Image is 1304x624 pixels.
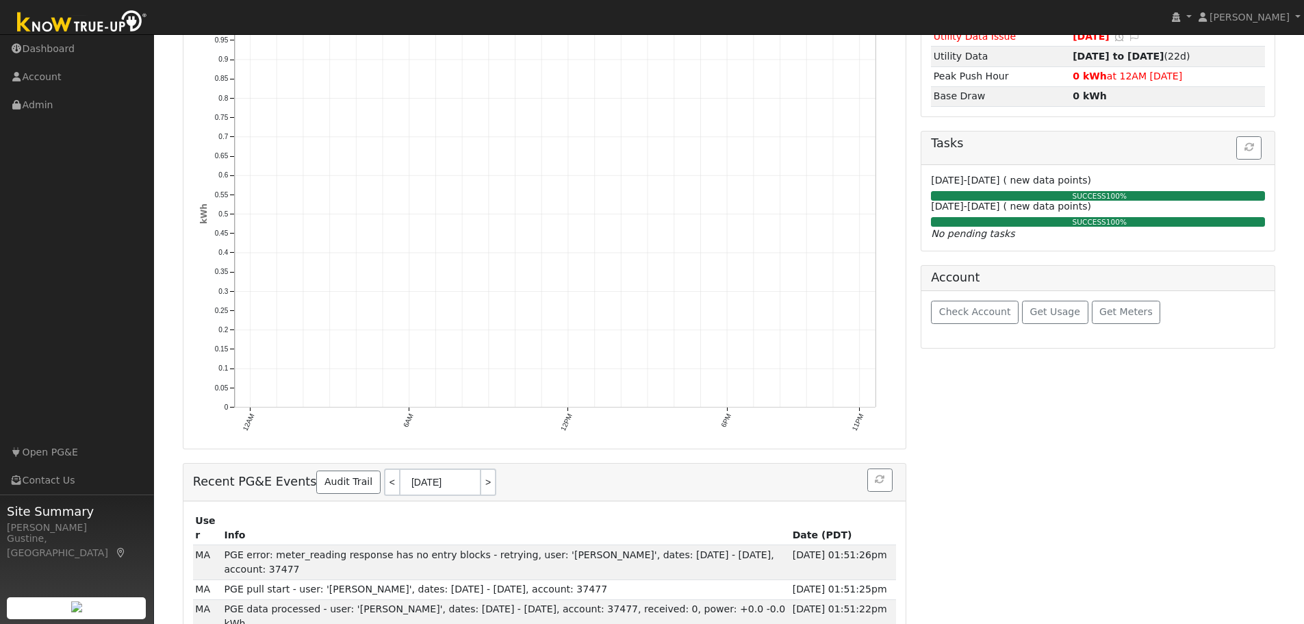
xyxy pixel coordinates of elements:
text: 0.35 [214,269,228,276]
text: 12AM [241,412,255,432]
td: [DATE] 01:51:26pm [790,545,896,579]
h5: Recent PG&E Events [193,469,896,496]
td: PGE error: meter_reading response has no entry blocks - retrying, user: '[PERSON_NAME]', dates: [... [222,545,790,579]
text: 6PM [719,412,732,428]
text: 0.6 [218,172,228,179]
div: Gustine, [GEOGRAPHIC_DATA] [7,532,146,560]
strong: 0 kWh [1073,90,1107,101]
span: [DATE] [1073,31,1110,42]
a: Snooze this issue [1113,31,1125,42]
text: 0.45 [214,229,228,237]
td: at 12AM [DATE] [1071,66,1266,86]
a: Audit Trail [316,471,380,494]
text: 0.5 [218,210,228,218]
img: Know True-Up [10,8,154,38]
text: 0.55 [214,191,228,199]
td: [DATE] 01:51:25pm [790,579,896,599]
span: [PERSON_NAME] [1210,12,1290,23]
td: Maria Aguilar [193,579,222,599]
strong: 0 kWh [1073,71,1107,82]
text: 12PM [559,412,574,432]
span: [DATE]-[DATE] [931,175,999,186]
text: 0.75 [214,114,228,121]
img: retrieve [71,601,82,612]
td: Peak Push Hour [931,66,1070,86]
span: Utility Data Issue [934,31,1016,42]
text: 0.7 [218,133,228,140]
span: Get Usage [1030,306,1080,317]
td: PGE pull start - user: '[PERSON_NAME]', dates: [DATE] - [DATE], account: 37477 [222,579,790,599]
text: 0.1 [218,365,228,373]
a: > [481,469,496,496]
text: 0.25 [214,307,228,314]
button: Refresh [1236,136,1262,160]
th: User [193,511,222,545]
text: 0.3 [218,288,228,295]
td: Base Draw [931,86,1070,106]
span: Check Account [939,306,1011,317]
text: 0.85 [214,75,228,83]
text: 0.2 [218,326,228,334]
button: Check Account [931,301,1019,324]
text: 6AM [402,412,415,428]
th: Date (PDT) [790,511,896,545]
text: kWh [199,203,209,224]
text: 11PM [851,412,865,432]
button: Get Usage [1022,301,1088,324]
text: 0.8 [218,95,228,102]
text: 0 [224,403,228,411]
text: 0.15 [214,346,228,353]
td: Utility Data [931,47,1070,66]
span: ( new data points) [1003,201,1091,212]
button: Get Meters [1092,301,1161,324]
th: Info [222,511,790,545]
span: ( new data points) [1003,175,1091,186]
text: 0.95 [214,36,228,44]
span: [DATE]-[DATE] [931,201,999,212]
span: (22d) [1073,51,1190,62]
button: Refresh [867,469,893,492]
td: Maria Aguilar [193,545,222,579]
span: Site Summary [7,502,146,521]
text: 0.4 [218,249,228,257]
span: Get Meters [1099,306,1153,317]
strong: [DATE] to [DATE] [1073,51,1164,62]
span: 100% [1106,192,1127,200]
i: Edit Issue [1128,32,1140,41]
text: 0.65 [214,152,228,160]
text: 0.05 [214,384,228,392]
div: [PERSON_NAME] [7,521,146,535]
i: No pending tasks [931,228,1014,239]
text: 0.9 [218,55,228,63]
a: Map [115,547,127,558]
div: SUCCESS [928,191,1271,202]
h5: Account [931,271,980,284]
div: SUCCESS [928,217,1271,228]
span: 100% [1106,218,1127,226]
h5: Tasks [931,136,1265,151]
a: < [384,469,399,496]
